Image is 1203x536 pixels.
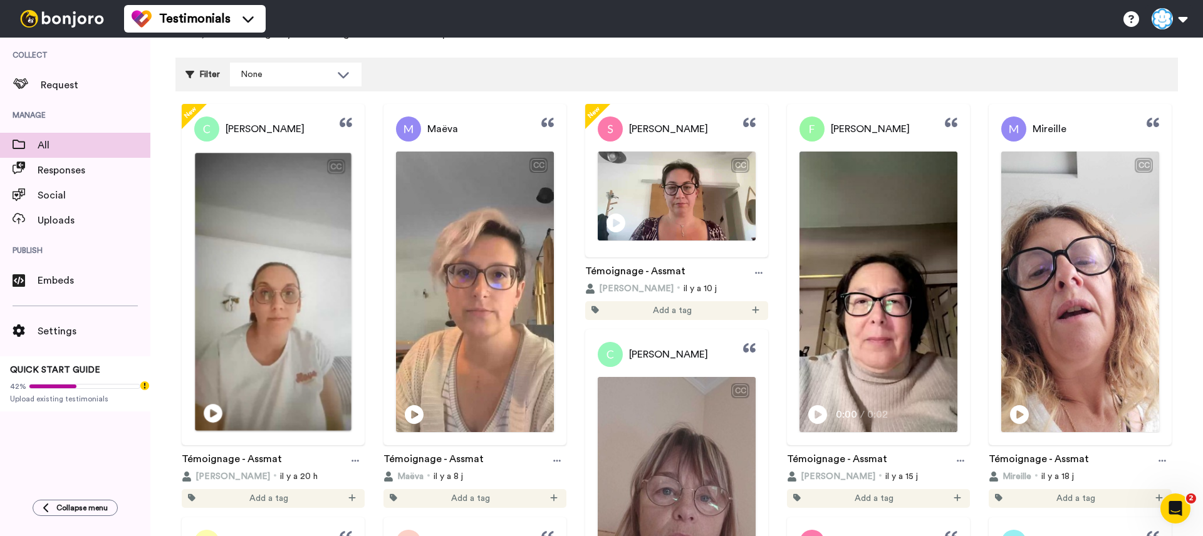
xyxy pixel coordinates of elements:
[585,282,768,295] div: il y a 10 j
[180,103,200,122] span: New
[182,470,365,483] div: il y a 20 h
[396,152,554,432] img: Video Thumbnail
[33,500,118,516] button: Collapse menu
[831,121,910,137] span: [PERSON_NAME]
[10,394,140,404] span: Upload existing testimonials
[585,282,674,295] button: [PERSON_NAME]
[241,68,331,81] div: None
[629,121,708,137] span: [PERSON_NAME]
[1002,470,1031,483] span: Mireille
[132,9,152,29] img: tm-color.svg
[10,366,100,374] span: QUICK START GUIDE
[451,492,490,505] span: Add a tag
[787,470,970,483] div: il y a 15 j
[629,347,708,362] span: [PERSON_NAME]
[1056,492,1095,505] span: Add a tag
[427,121,458,137] span: Maëva
[185,63,220,86] div: Filter
[836,407,858,422] span: 0:00
[799,116,825,142] img: Profile Picture
[383,451,484,470] a: Témoignage - Assmat
[38,138,150,153] span: All
[732,384,748,397] div: CC
[139,380,150,391] div: Tooltip anchor
[1136,159,1152,172] div: CC
[598,116,623,142] img: Profile Picture
[328,160,344,173] div: CC
[10,381,26,391] span: 42%
[867,407,889,422] span: 0:02
[38,273,150,288] span: Embeds
[194,116,219,142] img: Profile Picture
[599,282,674,295] span: [PERSON_NAME]
[159,10,231,28] span: Testimonials
[1160,493,1190,523] iframe: Intercom live chat
[38,213,150,228] span: Uploads
[38,163,150,178] span: Responses
[56,503,108,513] span: Collapse menu
[383,470,566,483] div: il y a 8 j
[1001,152,1159,432] img: Video Thumbnail
[195,153,351,431] img: Video Thumbnail
[787,470,875,483] button: [PERSON_NAME]
[860,407,865,422] span: /
[799,152,957,432] img: Video Thumbnail
[397,470,424,483] span: Maëva
[801,470,875,483] span: [PERSON_NAME]
[531,159,546,172] div: CC
[989,470,1172,483] div: il y a 18 j
[38,188,150,203] span: Social
[182,470,270,483] button: [PERSON_NAME]
[598,342,623,367] img: Profile Picture
[584,103,603,122] span: New
[1001,116,1026,142] img: Profile Picture
[653,304,692,317] span: Add a tag
[182,451,282,470] a: Témoignage - Assmat
[396,116,421,142] img: Profile Picture
[249,492,288,505] span: Add a tag
[38,324,150,339] span: Settings
[15,10,109,28] img: bj-logo-header-white.svg
[855,492,893,505] span: Add a tag
[1033,121,1066,137] span: Mireille
[1186,493,1196,503] span: 2
[787,451,887,470] a: Témoignage - Assmat
[989,451,1089,470] a: Témoignage - Assmat
[383,470,424,483] button: Maëva
[989,470,1031,483] button: Mireille
[195,470,270,483] span: [PERSON_NAME]
[226,121,305,137] span: [PERSON_NAME]
[585,264,685,282] a: Témoignage - Assmat
[598,152,756,240] img: Video Thumbnail
[732,159,748,172] div: CC
[41,78,150,93] span: Request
